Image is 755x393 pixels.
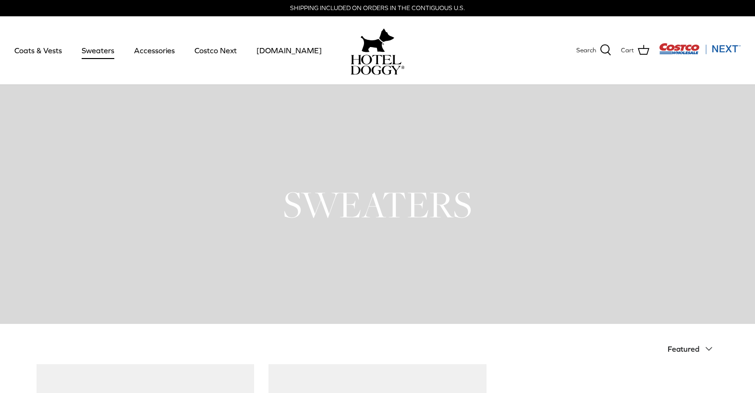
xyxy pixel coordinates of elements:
[351,55,404,75] img: hoteldoggycom
[186,34,245,67] a: Costco Next
[576,46,596,56] span: Search
[248,34,330,67] a: [DOMAIN_NAME]
[6,34,71,67] a: Coats & Vests
[659,43,741,55] img: Costco Next
[351,26,404,75] a: hoteldoggy.com hoteldoggycom
[668,338,718,359] button: Featured
[37,181,718,228] h1: SWEATERS
[621,46,634,56] span: Cart
[668,345,699,353] span: Featured
[659,49,741,56] a: Visit Costco Next
[125,34,183,67] a: Accessories
[361,26,394,55] img: hoteldoggy.com
[621,44,649,57] a: Cart
[576,44,611,57] a: Search
[73,34,123,67] a: Sweaters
